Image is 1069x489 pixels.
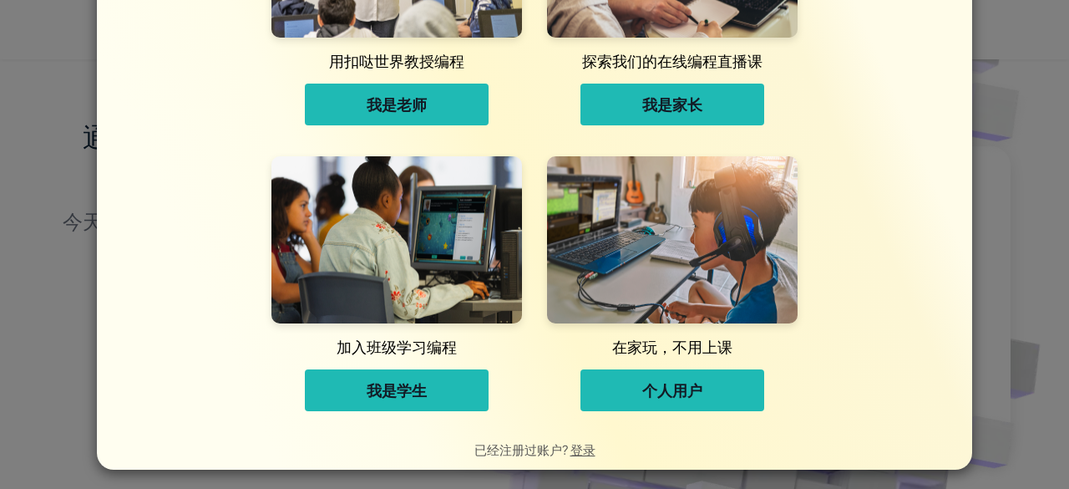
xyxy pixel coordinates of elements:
[109,50,685,71] div: 用扣哒世界教授编程
[547,156,798,323] img: 个人
[580,84,764,125] button: 我是家长
[367,380,427,400] span: 我是学生
[305,369,489,411] button: 我是学生
[305,84,489,125] button: 我是老师
[384,336,960,357] div: 在家玩，不用上课
[367,94,427,115] span: 我是老师
[474,441,570,457] span: 已经注册过账户?
[642,94,702,115] span: 我是家长
[384,50,960,71] div: 探索我们的在线编程直播课
[580,369,764,411] button: 个人用户
[570,441,595,457] a: 登录
[109,336,685,357] div: 加入班级学习编程
[642,380,702,400] span: 个人用户
[271,156,522,323] img: 学生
